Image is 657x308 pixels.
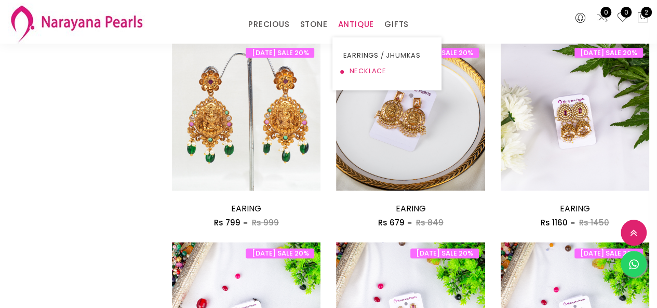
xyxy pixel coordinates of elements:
[560,203,590,215] a: EARING
[600,7,611,18] span: 0
[300,17,327,32] a: STONE
[338,17,374,32] a: ANTIQUE
[574,48,643,58] span: [DATE] SALE 20%
[541,217,568,228] span: Rs 1160
[384,17,409,32] a: GIFTS
[231,203,261,215] a: EARING
[248,17,289,32] a: PRECIOUS
[343,63,431,79] a: NECKLACE
[641,7,652,18] span: 2
[621,7,632,18] span: 0
[579,217,609,228] span: Rs 1450
[596,11,609,25] a: 0
[214,217,240,228] span: Rs 799
[246,248,314,258] span: [DATE] SALE 20%
[410,48,479,58] span: [DATE] SALE 20%
[396,203,426,215] a: EARING
[574,248,643,258] span: [DATE] SALE 20%
[616,11,629,25] a: 0
[410,248,479,258] span: [DATE] SALE 20%
[246,48,314,58] span: [DATE] SALE 20%
[416,217,444,228] span: Rs 849
[378,217,405,228] span: Rs 679
[343,48,431,63] a: EARRINGS / JHUMKAS
[252,217,279,228] span: Rs 999
[637,11,649,25] button: 2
